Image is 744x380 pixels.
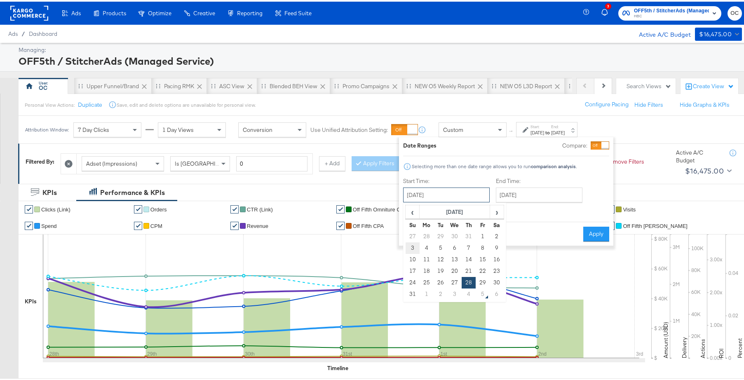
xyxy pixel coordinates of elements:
[247,205,273,211] span: CTR (Link)
[406,218,420,229] th: Su
[634,5,709,14] span: OFF5th / StitcherAds (Managed Service)
[78,82,83,87] div: Drag to reorder tab
[623,205,636,211] span: Visits
[237,8,263,15] span: Reporting
[420,218,434,229] th: Mo
[156,82,160,87] div: Drag to reorder tab
[434,287,448,298] td: 2
[243,124,272,132] span: Conversion
[476,229,490,241] td: 1
[100,186,165,196] div: Performance & KPIs
[606,220,615,228] a: ✔
[530,128,544,134] div: [DATE]
[86,158,137,166] span: Adset (Impressions)
[164,81,194,89] div: Pacing RMK
[8,29,18,35] span: Ads
[693,81,734,89] div: Create View
[319,155,345,169] button: + Add
[420,275,434,287] td: 25
[728,5,742,19] button: OC
[71,8,81,15] span: Ads
[406,264,420,275] td: 17
[175,158,238,166] span: Is [GEOGRAPHIC_DATA]
[230,220,239,228] a: ✔
[420,229,434,241] td: 28
[219,81,244,89] div: ASC View
[662,320,669,357] text: Amount (USD)
[476,241,490,252] td: 8
[42,186,57,196] div: KPIs
[415,81,475,89] div: NEW O5 Weekly Report
[476,275,490,287] td: 29
[193,8,215,15] span: Creative
[406,287,420,298] td: 31
[630,26,691,38] div: Active A/C Budget
[462,229,476,241] td: 31
[19,52,740,66] div: OFF5th / StitcherAds (Managed Service)
[434,229,448,241] td: 29
[18,29,29,35] span: /
[230,204,239,212] a: ✔
[448,287,462,298] td: 3
[462,264,476,275] td: 21
[406,229,420,241] td: 27
[236,155,307,170] input: Enter a number
[634,12,709,18] span: HBC
[162,124,194,132] span: 1 Day Views
[134,220,142,228] a: ✔
[676,147,721,162] div: Active A/C Budget
[490,264,504,275] td: 23
[695,26,742,39] button: $16,475.00
[569,82,573,87] div: Drag to reorder tab
[600,4,614,20] button: 3
[406,82,411,87] div: Drag to reorder tab
[443,124,463,132] span: Custom
[420,241,434,252] td: 4
[448,241,462,252] td: 6
[420,252,434,264] td: 11
[507,128,515,131] span: ↑
[78,124,109,132] span: 7 Day Clicks
[490,287,504,298] td: 6
[551,122,565,128] label: End:
[623,221,688,228] span: Off Fifth [PERSON_NAME]
[29,29,57,35] a: Dashboard
[448,264,462,275] td: 20
[531,162,576,168] strong: comparison analysis
[476,287,490,298] td: 5
[551,128,565,134] div: [DATE]
[500,81,552,89] div: NEW O5 L3D Report
[476,218,490,229] th: Fr
[353,205,408,211] span: Off Fifth Omniture CVR
[530,122,544,128] label: Start:
[681,335,688,357] text: Delivery
[448,229,462,241] td: 30
[462,218,476,229] th: Th
[420,287,434,298] td: 1
[579,96,634,110] button: Configure Pacing
[434,264,448,275] td: 19
[680,99,730,107] button: Hide Graphs & KPIs
[491,204,503,216] span: ›
[411,162,577,168] div: Selecting more than one date range allows you to run .
[462,287,476,298] td: 4
[462,241,476,252] td: 7
[682,163,733,176] button: $16,475.00
[25,220,33,228] a: ✔
[406,252,420,264] td: 10
[420,264,434,275] td: 18
[87,81,139,89] div: Upper Funnel/Brand
[605,2,611,8] div: 3
[334,82,339,87] div: Drag to reorder tab
[39,82,47,90] div: OC
[448,252,462,264] td: 13
[134,204,142,212] a: ✔
[403,176,490,183] label: Start Time:
[26,156,54,164] div: Filtered By:
[618,5,721,19] button: OFF5th / StitcherAds (Managed Service)HBC
[476,252,490,264] td: 15
[599,156,644,164] button: Remove Filters
[406,241,420,252] td: 3
[150,221,162,228] span: CPM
